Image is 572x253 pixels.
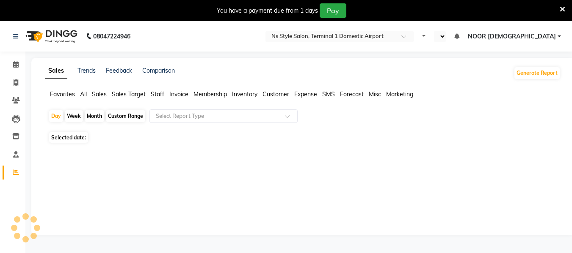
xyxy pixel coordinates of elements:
div: You have a payment due from 1 days [217,6,318,15]
span: Expense [294,90,317,98]
span: Favorites [50,90,75,98]
span: Customer [263,90,289,98]
span: Misc [369,90,381,98]
span: Invoice [169,90,188,98]
div: Month [85,110,104,122]
span: Membership [193,90,227,98]
span: Inventory [232,90,257,98]
img: logo [22,24,80,48]
a: Trends [77,67,96,74]
span: Marketing [386,90,413,98]
div: Week [65,110,83,122]
span: Staff [151,90,164,98]
span: Selected date: [49,132,88,143]
span: Sales Target [112,90,146,98]
a: Feedback [106,67,132,74]
span: SMS [322,90,335,98]
button: Generate Report [514,67,560,79]
span: Forecast [340,90,364,98]
span: All [80,90,87,98]
a: Comparison [142,67,175,74]
div: Day [49,110,63,122]
button: Pay [320,3,346,18]
span: Sales [92,90,107,98]
a: Sales [45,63,67,79]
div: Custom Range [106,110,145,122]
b: 08047224946 [93,24,130,48]
span: NOOR [DEMOGRAPHIC_DATA] [468,32,556,41]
